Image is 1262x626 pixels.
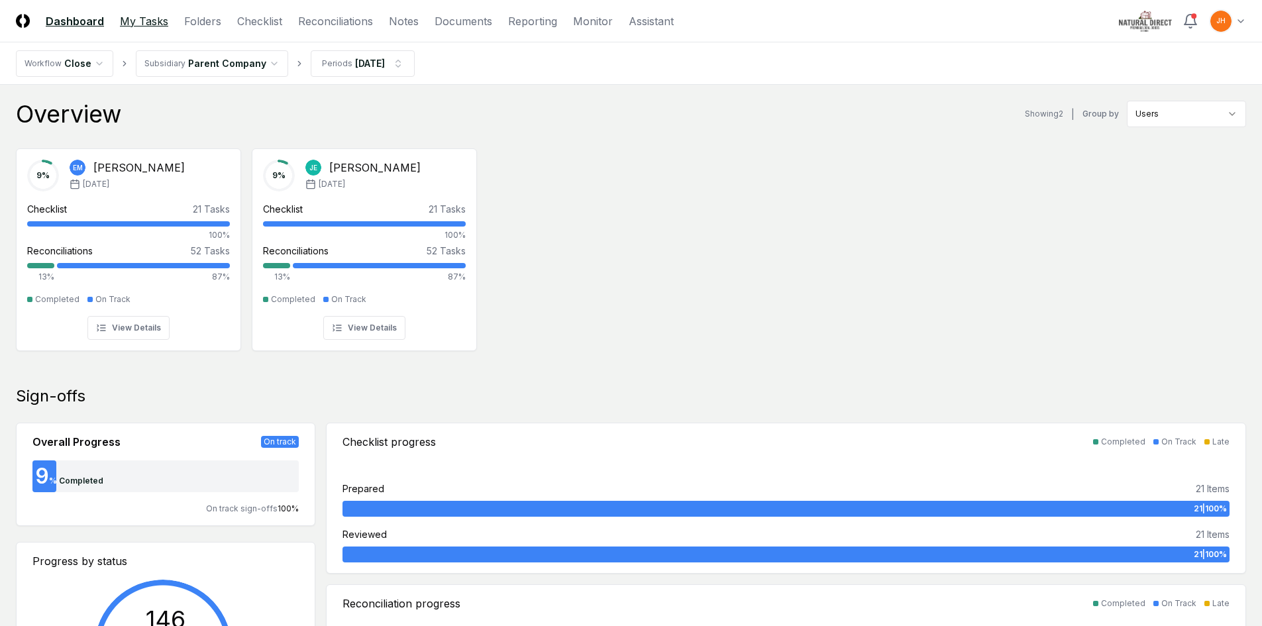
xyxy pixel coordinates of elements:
[32,466,49,487] div: 9
[27,244,93,258] div: Reconciliations
[184,13,221,29] a: Folders
[35,293,79,305] div: Completed
[1071,107,1075,121] div: |
[191,244,230,258] div: 52 Tasks
[331,293,366,305] div: On Track
[319,178,345,190] span: [DATE]
[27,202,67,216] div: Checklist
[329,160,421,176] div: [PERSON_NAME]
[435,13,492,29] a: Documents
[49,475,103,487] div: % Completed
[342,527,387,541] div: Reviewed
[261,436,299,448] div: On track
[1212,436,1230,448] div: Late
[263,202,303,216] div: Checklist
[32,553,299,569] div: Progress by status
[271,293,315,305] div: Completed
[237,13,282,29] a: Checklist
[389,13,419,29] a: Notes
[206,503,278,513] span: On track sign-offs
[263,229,466,241] div: 100%
[83,178,109,190] span: [DATE]
[1196,527,1230,541] div: 21 Items
[16,138,241,351] a: 9%EM[PERSON_NAME][DATE]Checklist21 Tasks100%Reconciliations52 Tasks13%87%CompletedOn TrackView De...
[1196,482,1230,496] div: 21 Items
[573,13,613,29] a: Monitor
[16,101,121,127] div: Overview
[1082,110,1119,118] label: Group by
[342,596,460,611] div: Reconciliation progress
[16,14,30,28] img: Logo
[323,316,405,340] button: View Details
[326,423,1246,574] a: Checklist progressCompletedOn TrackLatePrepared21 Items21|100%Reviewed21 Items21|100%
[1025,108,1063,120] div: Showing 2
[311,50,415,77] button: Periods[DATE]
[16,386,1246,407] div: Sign-offs
[322,58,352,70] div: Periods
[429,202,466,216] div: 21 Tasks
[93,160,185,176] div: [PERSON_NAME]
[27,271,54,283] div: 13%
[1194,503,1227,515] span: 21 | 100 %
[1216,16,1226,26] span: JH
[16,50,415,77] nav: breadcrumb
[73,163,83,173] span: EM
[144,58,185,70] div: Subsidiary
[95,293,131,305] div: On Track
[25,58,62,70] div: Workflow
[32,434,121,450] div: Overall Progress
[355,56,385,70] div: [DATE]
[1119,11,1172,32] img: Natural Direct logo
[252,138,477,351] a: 9%JE[PERSON_NAME][DATE]Checklist21 Tasks100%Reconciliations52 Tasks13%87%CompletedOn TrackView De...
[120,13,168,29] a: My Tasks
[629,13,674,29] a: Assistant
[57,271,230,283] div: 87%
[1101,598,1145,609] div: Completed
[46,13,104,29] a: Dashboard
[1194,548,1227,560] span: 21 | 100 %
[263,244,329,258] div: Reconciliations
[1212,598,1230,609] div: Late
[1101,436,1145,448] div: Completed
[427,244,466,258] div: 52 Tasks
[193,202,230,216] div: 21 Tasks
[1209,9,1233,33] button: JH
[1161,436,1196,448] div: On Track
[342,482,384,496] div: Prepared
[309,163,317,173] span: JE
[293,271,466,283] div: 87%
[508,13,557,29] a: Reporting
[263,271,290,283] div: 13%
[87,316,170,340] button: View Details
[342,434,436,450] div: Checklist progress
[298,13,373,29] a: Reconciliations
[27,229,230,241] div: 100%
[278,503,299,513] span: 100 %
[1161,598,1196,609] div: On Track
